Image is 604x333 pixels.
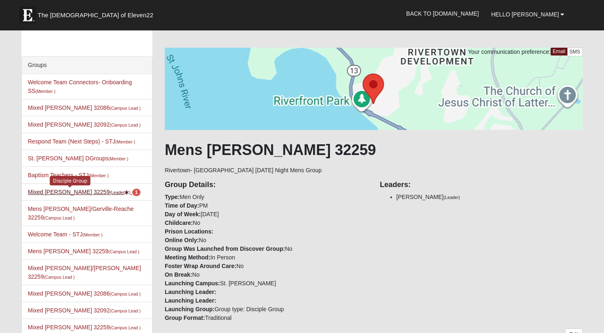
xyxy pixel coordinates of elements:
[35,89,55,94] small: (Member )
[165,245,285,252] strong: Group Was Launched from Discover Group:
[165,228,213,235] strong: Prison Locations:
[50,176,90,185] div: Disciple Group
[485,4,570,25] a: Hello [PERSON_NAME]
[15,3,180,23] a: The [DEMOGRAPHIC_DATA] of Eleven22
[28,231,103,238] a: Welcome Team - STJ(Member )
[165,289,216,295] strong: Launching Leader:
[38,11,153,19] span: The [DEMOGRAPHIC_DATA] of Eleven22
[444,195,460,200] small: (Leader)
[110,123,141,127] small: (Campus Lead )
[28,265,141,280] a: Mixed [PERSON_NAME]/[PERSON_NAME] 32259(Campus Lead )
[165,254,210,261] strong: Meeting Method:
[22,57,152,74] div: Groups
[108,156,128,161] small: (Member )
[28,172,109,178] a: Baptism Teachers - STJ(Member )
[44,215,75,220] small: (Campus Lead )
[165,263,236,269] strong: Foster Wrap Around Care:
[110,190,131,195] small: (Leader )
[28,79,132,94] a: Welcome Team Connectors- Onboarding SS(Member )
[165,271,192,278] strong: On Break:
[28,189,141,195] a: Mixed [PERSON_NAME] 32259(Leader) 1
[551,48,567,55] a: Email
[28,155,128,162] a: St. [PERSON_NAME] DGroups(Member )
[567,48,583,56] a: SMS
[19,7,36,23] img: Eleven22 logo
[165,211,201,217] strong: Day of Week:
[89,173,108,178] small: (Member )
[165,194,180,200] strong: Type:
[159,175,374,322] div: Men Only PM [DATE] No No No In Person No No St. [PERSON_NAME] Group type: Disciple Group Traditional
[165,280,220,287] strong: Launching Campus:
[28,121,141,128] a: Mixed [PERSON_NAME] 32092(Campus Lead )
[165,141,583,159] h1: Mens [PERSON_NAME] 32259
[83,232,102,237] small: (Member )
[165,202,199,209] strong: Time of Day:
[165,220,193,226] strong: Childcare:
[108,249,139,254] small: (Campus Lead )
[28,248,139,254] a: Mens [PERSON_NAME] 32259(Campus Lead )
[110,106,141,111] small: (Campus Lead )
[165,306,214,312] strong: Launching Group:
[165,314,205,321] strong: Group Format:
[400,3,485,24] a: Back to [DOMAIN_NAME]
[132,189,141,196] span: number of pending members
[491,11,559,18] span: Hello [PERSON_NAME]
[110,291,141,296] small: (Campus Lead )
[397,193,583,201] li: [PERSON_NAME]
[165,237,199,243] strong: Online Only:
[165,297,216,304] strong: Launching Leader:
[28,290,141,297] a: Mixed [PERSON_NAME] 32086(Campus Lead )
[165,180,368,190] h4: Group Details:
[110,308,141,313] small: (Campus Lead )
[115,139,135,144] small: (Member )
[28,138,135,145] a: Respond Team (Next Steps) - STJ(Member )
[380,180,583,190] h4: Leaders:
[28,104,141,111] a: Mixed [PERSON_NAME] 32086(Campus Lead )
[44,275,75,280] small: (Campus Lead )
[468,49,551,55] span: Your communication preference:
[28,307,141,314] a: Mixed [PERSON_NAME] 32092(Campus Lead )
[28,206,134,221] a: Mens [PERSON_NAME]/Gerville-Reache 32259(Campus Lead )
